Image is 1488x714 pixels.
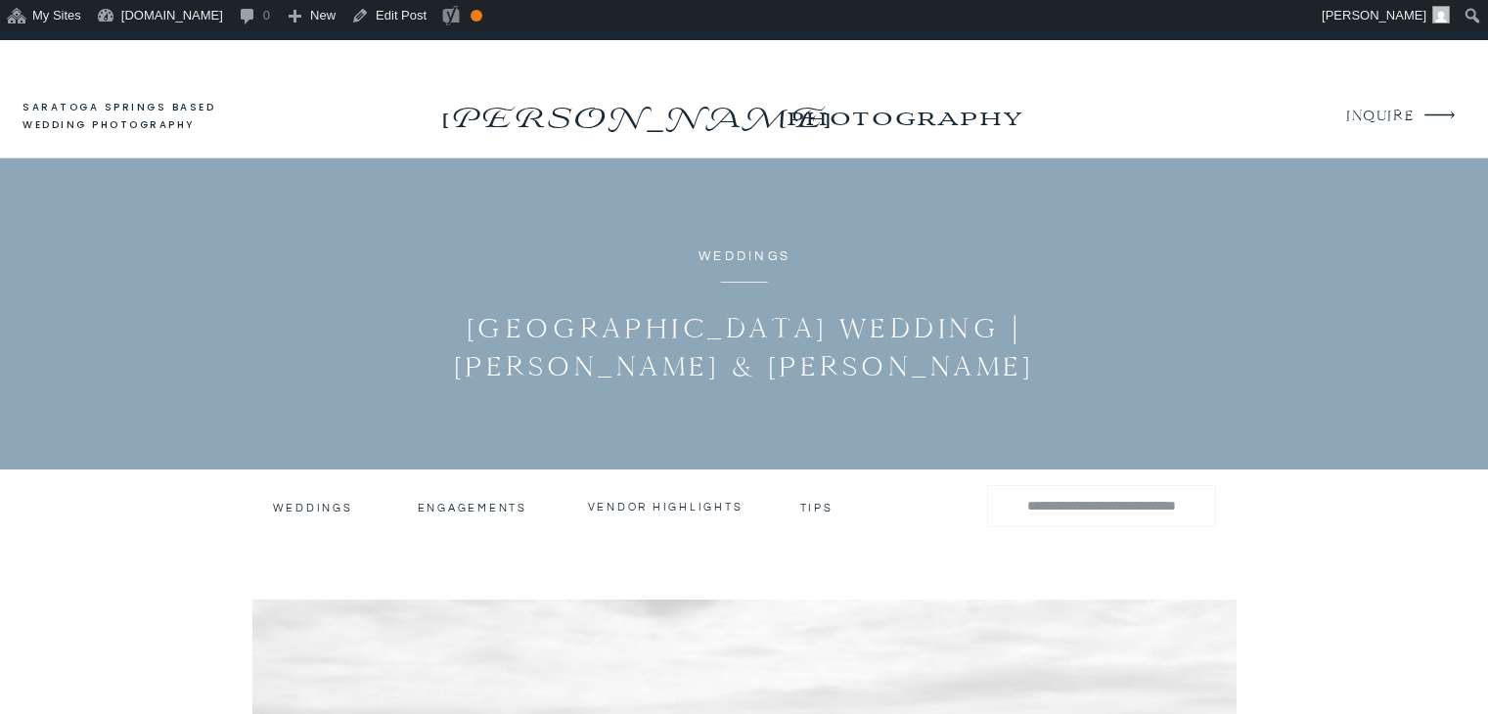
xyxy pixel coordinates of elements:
h1: [GEOGRAPHIC_DATA] Wedding | [PERSON_NAME] & [PERSON_NAME] [400,309,1089,385]
a: engagements [418,501,532,514]
a: tips [800,501,836,511]
span: [PERSON_NAME] [1322,8,1426,22]
a: vendor highlights [588,500,744,513]
a: [PERSON_NAME] [436,95,834,126]
a: saratoga springs based wedding photography [23,99,252,135]
img: Views over 48 hours. Click for more Jetpack Stats. [500,4,609,27]
a: INQUIRE [1346,104,1412,130]
a: Weddings [273,501,350,514]
div: OK [471,10,482,22]
a: photography [747,90,1060,144]
a: Weddings [699,249,790,263]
